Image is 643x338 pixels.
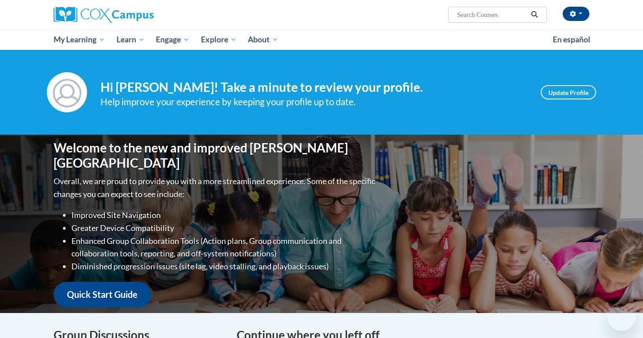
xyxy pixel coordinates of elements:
[47,72,87,112] img: Profile Image
[111,29,150,50] a: Learn
[54,7,223,23] a: Cox Campus
[150,29,195,50] a: Engage
[117,34,145,45] span: Learn
[195,29,242,50] a: Explore
[553,35,590,44] span: En español
[607,302,636,331] iframe: Button to launch messaging window
[563,7,589,21] button: Account Settings
[100,95,527,109] div: Help improve your experience by keeping your profile up to date.
[71,260,377,273] li: Diminished progression issues (site lag, video stalling, and playback issues)
[156,34,189,45] span: Engage
[54,140,377,170] h1: Welcome to the new and improved [PERSON_NAME][GEOGRAPHIC_DATA]
[248,34,278,45] span: About
[40,29,603,50] div: Main menu
[71,209,377,222] li: Improved Site Navigation
[54,175,377,201] p: Overall, we are proud to provide you with a more streamlined experience. Some of the specific cha...
[541,85,596,99] a: Update Profile
[71,222,377,235] li: Greater Device Compatibility
[201,34,237,45] span: Explore
[456,9,528,20] input: Search Courses
[547,30,596,49] a: En español
[528,9,541,20] button: Search
[48,29,111,50] a: My Learning
[71,235,377,260] li: Enhanced Group Collaboration Tools (Action plans, Group communication and collaboration tools, re...
[54,7,154,23] img: Cox Campus
[54,282,151,307] a: Quick Start Guide
[100,80,527,95] h4: Hi [PERSON_NAME]! Take a minute to review your profile.
[242,29,284,50] a: About
[54,34,105,45] span: My Learning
